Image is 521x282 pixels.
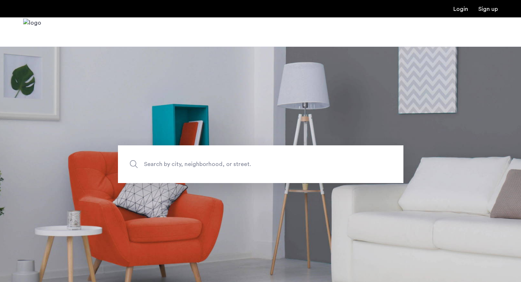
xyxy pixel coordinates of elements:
a: Login [453,6,468,12]
input: Apartment Search [118,145,403,183]
a: Registration [478,6,498,12]
span: Search by city, neighborhood, or street. [144,159,344,169]
a: Cazamio Logo [23,18,41,46]
img: logo [23,18,41,46]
